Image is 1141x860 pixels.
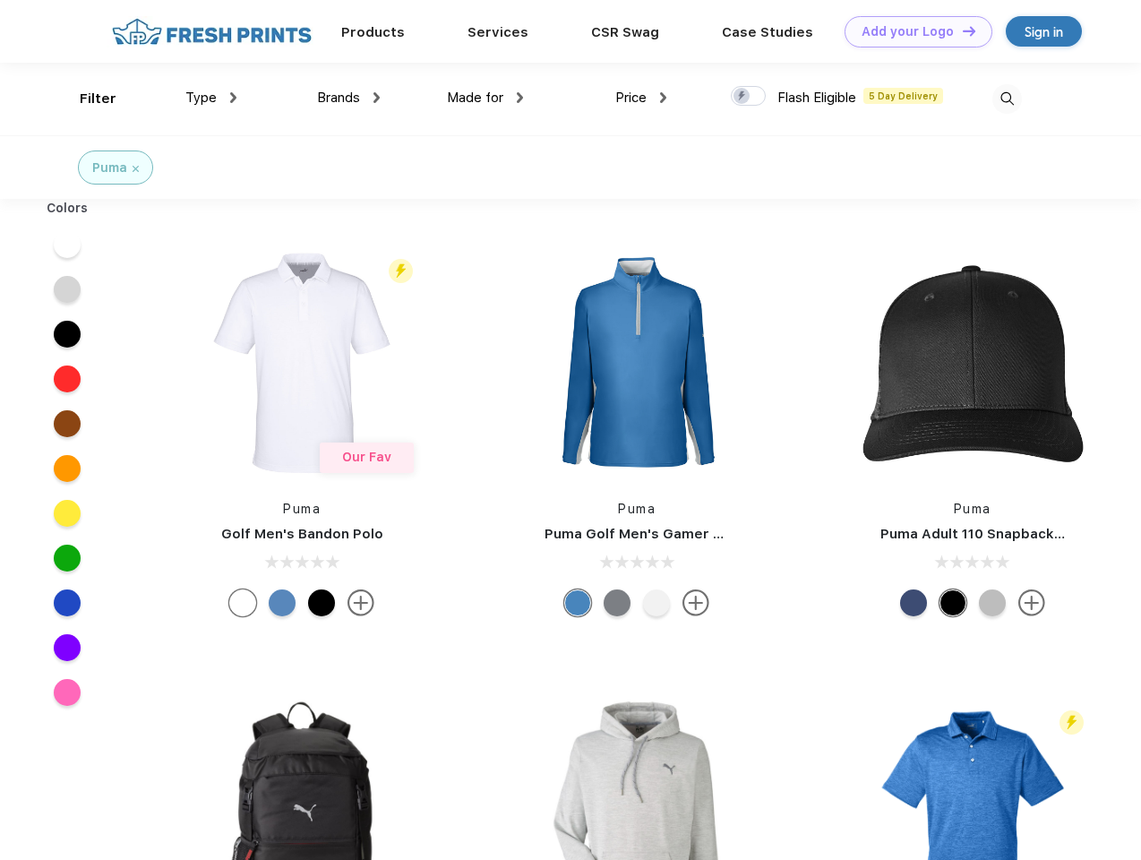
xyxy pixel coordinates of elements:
[862,24,954,39] div: Add your Logo
[133,166,139,172] img: filter_cancel.svg
[183,244,421,482] img: func=resize&h=266
[1006,16,1082,47] a: Sign in
[283,502,321,516] a: Puma
[230,92,236,103] img: dropdown.png
[347,589,374,616] img: more.svg
[591,24,659,40] a: CSR Swag
[618,502,656,516] a: Puma
[221,526,383,542] a: Golf Men's Bandon Polo
[863,88,943,104] span: 5 Day Delivery
[317,90,360,106] span: Brands
[269,589,296,616] div: Lake Blue
[468,24,528,40] a: Services
[963,26,975,36] img: DT
[545,526,828,542] a: Puma Golf Men's Gamer Golf Quarter-Zip
[992,84,1022,114] img: desktop_search.svg
[517,92,523,103] img: dropdown.png
[80,89,116,109] div: Filter
[1059,710,1084,735] img: flash_active_toggle.svg
[564,589,591,616] div: Bright Cobalt
[229,589,256,616] div: Bright White
[447,90,503,106] span: Made for
[107,16,317,47] img: fo%20logo%202.webp
[615,90,647,106] span: Price
[643,589,670,616] div: Bright White
[900,589,927,616] div: Peacoat Qut Shd
[308,589,335,616] div: Puma Black
[33,199,102,218] div: Colors
[373,92,380,103] img: dropdown.png
[777,90,856,106] span: Flash Eligible
[682,589,709,616] img: more.svg
[1018,589,1045,616] img: more.svg
[92,159,127,177] div: Puma
[854,244,1092,482] img: func=resize&h=266
[660,92,666,103] img: dropdown.png
[979,589,1006,616] div: Quarry with Brt Whit
[389,259,413,283] img: flash_active_toggle.svg
[185,90,217,106] span: Type
[342,450,391,464] span: Our Fav
[1025,21,1063,42] div: Sign in
[341,24,405,40] a: Products
[954,502,991,516] a: Puma
[518,244,756,482] img: func=resize&h=266
[939,589,966,616] div: Pma Blk Pma Blk
[604,589,631,616] div: Quiet Shade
